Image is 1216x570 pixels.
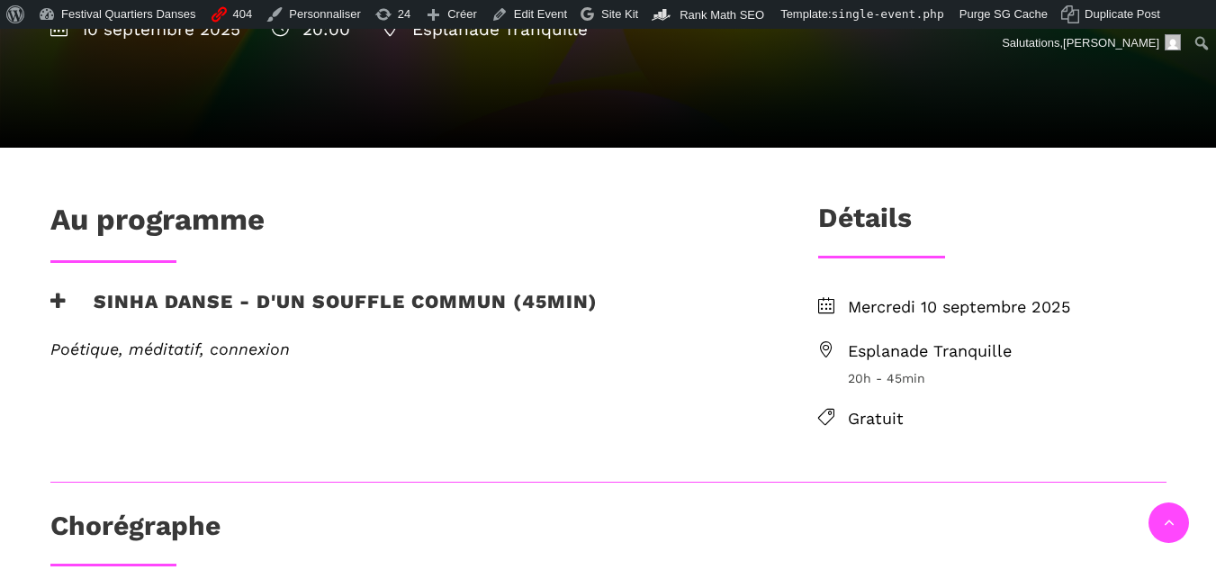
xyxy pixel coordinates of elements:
[848,294,1166,321] span: Mercredi 10 septembre 2025
[382,19,588,40] span: Esplanade Tranquille
[272,19,350,40] span: 20:00
[818,202,912,247] h3: Détails
[50,202,265,247] h1: Au programme
[601,7,638,21] span: Site Kit
[50,339,290,358] em: Poétique, méditatif, connexion
[1063,36,1159,50] span: [PERSON_NAME]
[995,29,1188,58] a: Salutations,
[848,368,1166,388] span: 20h - 45min
[50,510,221,555] h3: Chorégraphe
[848,406,1166,432] span: Gratuit
[848,339,1166,365] span: Esplanade Tranquille
[832,7,944,21] span: single-event.php
[50,290,598,335] h3: Sinha Danse - D'un souffle commun (45min)
[50,19,240,40] span: 10 septembre 2025
[680,8,764,22] span: Rank Math SEO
